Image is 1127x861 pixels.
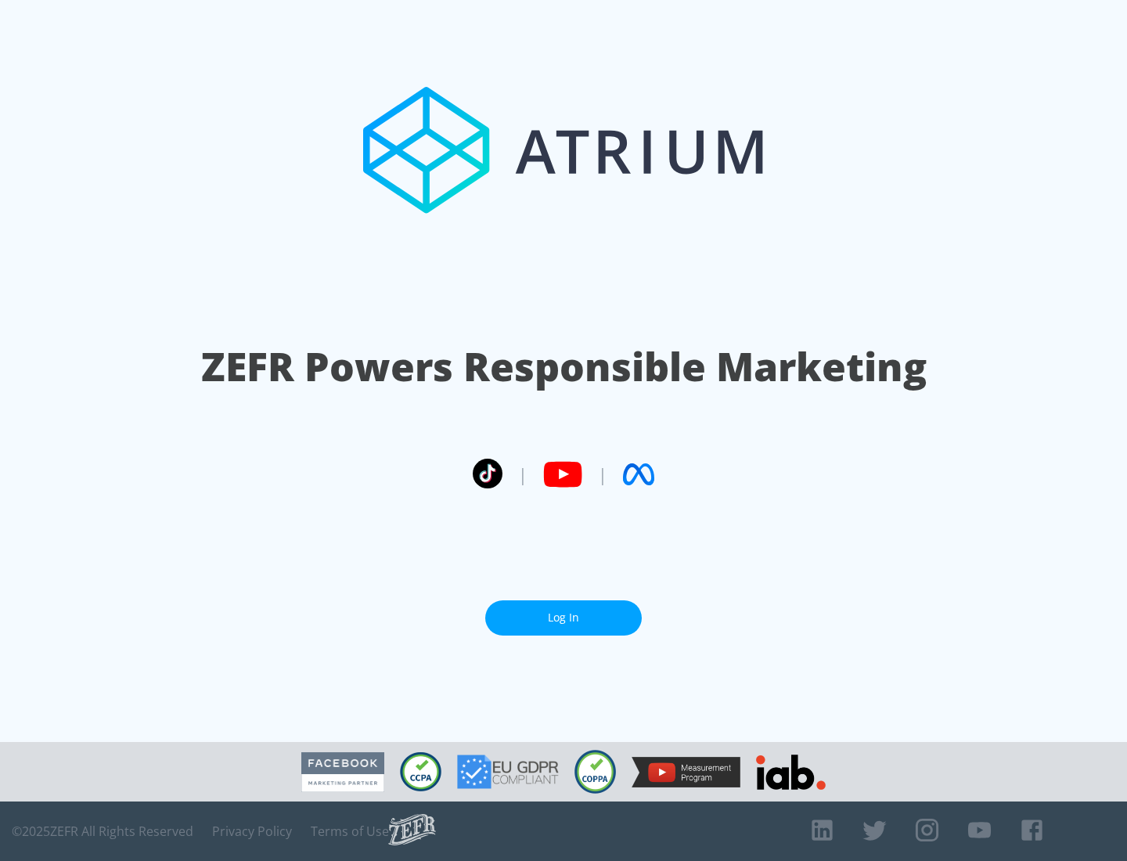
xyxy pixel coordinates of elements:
span: | [598,463,607,486]
img: Facebook Marketing Partner [301,752,384,792]
img: CCPA Compliant [400,752,441,791]
a: Log In [485,600,642,636]
h1: ZEFR Powers Responsible Marketing [201,340,927,394]
span: | [518,463,527,486]
img: GDPR Compliant [457,755,559,789]
img: COPPA Compliant [574,750,616,794]
img: IAB [756,755,826,790]
a: Privacy Policy [212,823,292,839]
img: YouTube Measurement Program [632,757,740,787]
span: © 2025 ZEFR All Rights Reserved [12,823,193,839]
a: Terms of Use [311,823,389,839]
